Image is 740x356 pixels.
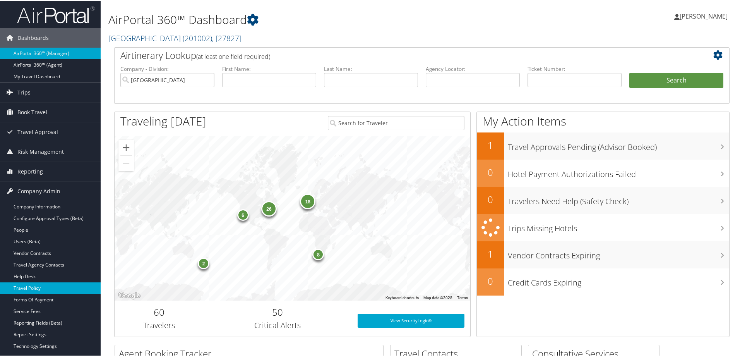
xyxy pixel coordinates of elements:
button: Zoom out [118,155,134,170]
a: Trips Missing Hotels [477,213,729,241]
span: ( 201002 ) [183,32,212,43]
span: Trips [17,82,31,101]
img: airportal-logo.png [17,5,94,23]
h2: 0 [477,165,504,178]
a: 1Vendor Contracts Expiring [477,241,729,268]
button: Search [629,72,723,88]
a: 1Travel Approvals Pending (Advisor Booked) [477,132,729,159]
h3: Travelers [120,319,198,330]
h2: 60 [120,305,198,318]
div: 6 [237,208,248,220]
label: Last Name: [324,64,418,72]
input: Search for Traveler [328,115,464,129]
h2: 0 [477,274,504,287]
a: Open this area in Google Maps (opens a new window) [116,290,142,300]
a: View SecurityLogic® [358,313,464,327]
span: Company Admin [17,181,60,200]
label: First Name: [222,64,316,72]
a: Terms (opens in new tab) [457,295,468,299]
h2: 1 [477,247,504,260]
img: Google [116,290,142,300]
span: Risk Management [17,141,64,161]
h1: My Action Items [477,112,729,129]
label: Ticket Number: [528,64,622,72]
label: Agency Locator: [426,64,520,72]
span: (at least one field required) [196,52,270,60]
h3: Critical Alerts [209,319,346,330]
button: Keyboard shortcuts [385,294,419,300]
div: 8 [312,248,324,260]
span: Reporting [17,161,43,181]
h1: Traveling [DATE] [120,112,206,129]
a: 0Travelers Need Help (Safety Check) [477,186,729,213]
span: Book Travel [17,102,47,121]
div: 18 [300,193,315,208]
h3: Trips Missing Hotels [508,218,729,233]
a: 0Hotel Payment Authorizations Failed [477,159,729,186]
h3: Vendor Contracts Expiring [508,246,729,260]
h3: Hotel Payment Authorizations Failed [508,164,729,179]
span: [PERSON_NAME] [680,11,728,20]
a: [PERSON_NAME] [674,4,735,27]
h3: Travel Approvals Pending (Advisor Booked) [508,137,729,152]
h2: Airtinerary Lookup [120,48,672,61]
h1: AirPortal 360™ Dashboard [108,11,526,27]
div: 26 [261,200,277,216]
h2: 50 [209,305,346,318]
a: 0Credit Cards Expiring [477,268,729,295]
button: Zoom in [118,139,134,155]
label: Company - Division: [120,64,214,72]
h2: 0 [477,192,504,205]
span: Travel Approval [17,122,58,141]
span: , [ 27827 ] [212,32,242,43]
span: Dashboards [17,28,49,47]
span: Map data ©2025 [423,295,452,299]
div: 2 [198,256,209,268]
h3: Credit Cards Expiring [508,273,729,287]
h3: Travelers Need Help (Safety Check) [508,191,729,206]
h2: 1 [477,138,504,151]
a: [GEOGRAPHIC_DATA] [108,32,242,43]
